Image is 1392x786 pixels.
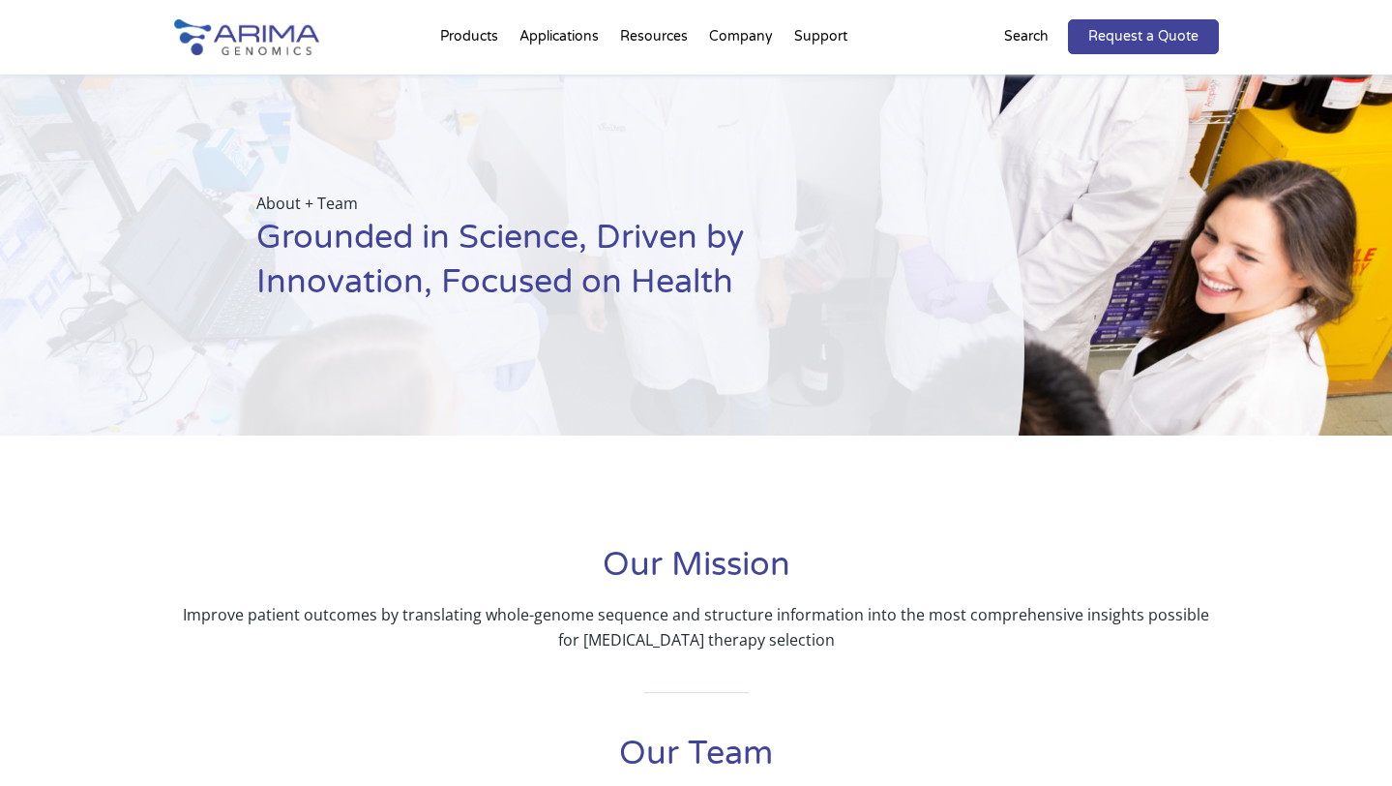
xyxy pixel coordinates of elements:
p: About + Team [256,191,929,216]
h1: Grounded in Science, Driven by Innovation, Focused on Health [256,216,929,319]
img: Arima-Genomics-logo [174,19,319,55]
h1: Our Mission [174,543,1219,602]
p: Search [1004,24,1049,49]
p: Improve patient outcomes by translating whole-genome sequence and structure information into the ... [174,602,1219,652]
a: Request a Quote [1068,19,1219,54]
